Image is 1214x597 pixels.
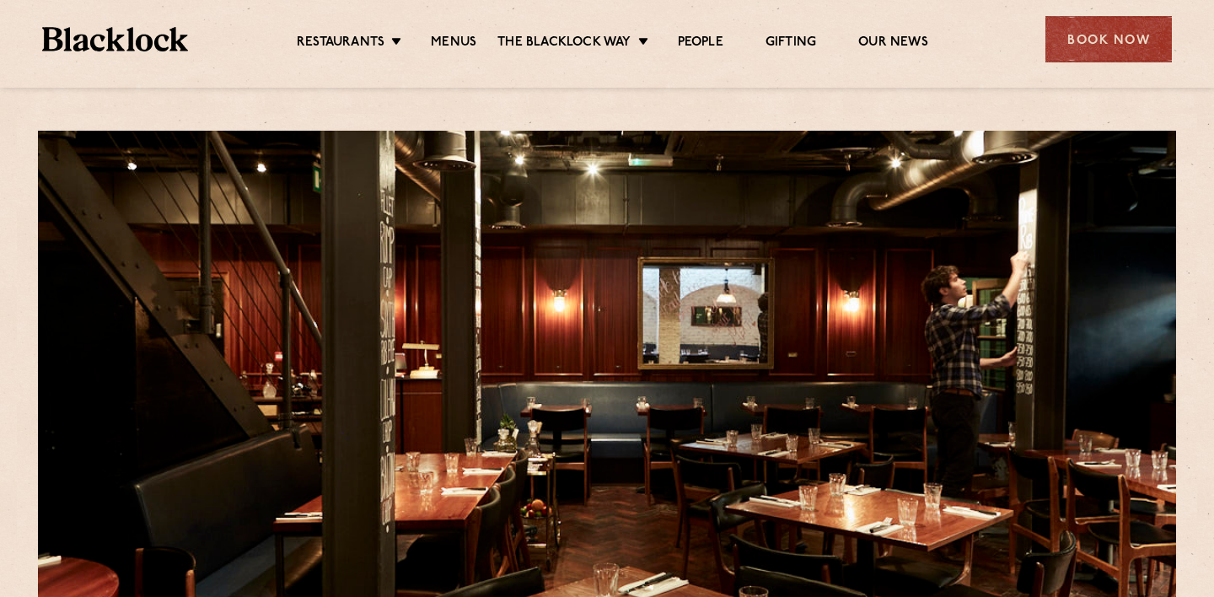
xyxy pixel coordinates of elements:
a: People [678,35,723,53]
a: Gifting [765,35,816,53]
a: Our News [858,35,928,53]
a: The Blacklock Way [497,35,631,53]
img: BL_Textured_Logo-footer-cropped.svg [42,27,188,51]
a: Menus [431,35,476,53]
a: Restaurants [297,35,384,53]
div: Book Now [1045,16,1172,62]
